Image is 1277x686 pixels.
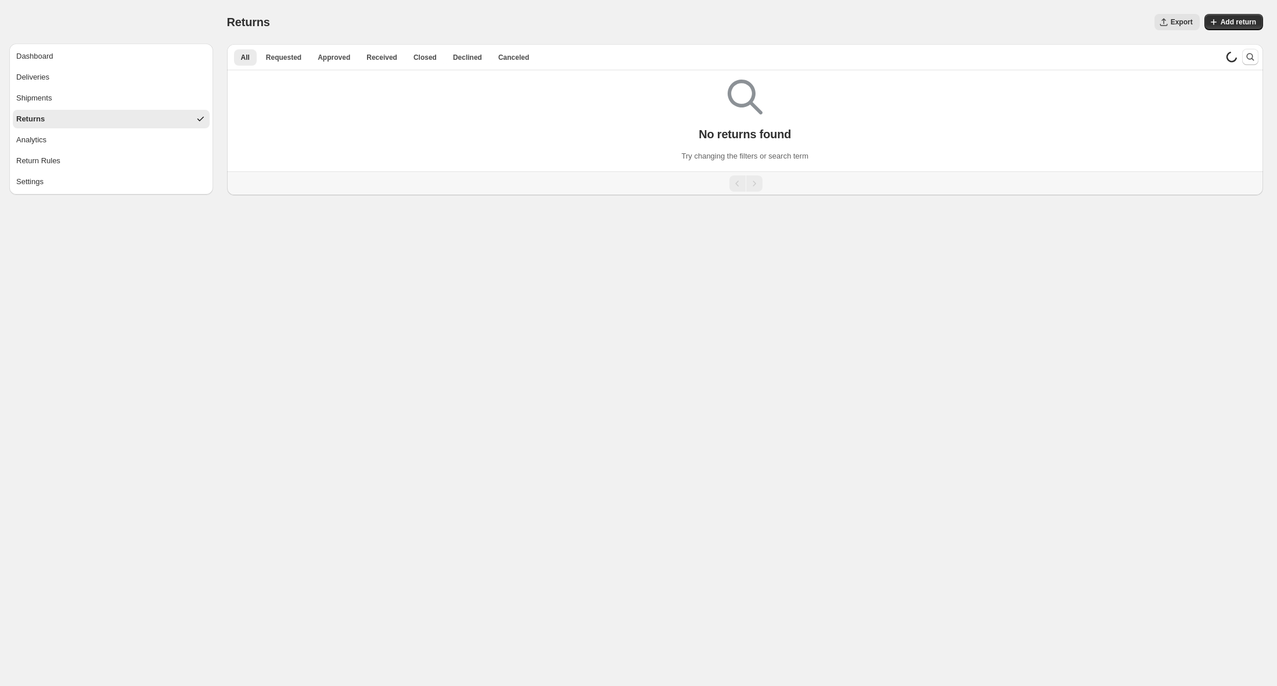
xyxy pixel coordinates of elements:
span: All [241,53,250,62]
span: Received [366,53,397,62]
button: Export [1154,14,1200,30]
span: Approved [318,53,350,62]
nav: Pagination [227,171,1264,195]
button: Deliveries [13,68,210,87]
button: Shipments [13,89,210,107]
button: Dashboard [13,47,210,66]
img: Empty search results [728,80,762,114]
span: Closed [413,53,437,62]
div: Returns [16,113,45,125]
span: Export [1171,17,1193,27]
button: Add return [1204,14,1263,30]
p: Try changing the filters or search term [682,150,808,162]
span: Canceled [498,53,529,62]
span: Declined [453,53,482,62]
div: Analytics [16,134,46,146]
div: Shipments [16,92,52,104]
span: Returns [227,16,270,28]
div: Return Rules [16,155,60,167]
span: Requested [266,53,301,62]
div: Settings [16,176,44,188]
div: Deliveries [16,71,49,83]
div: Dashboard [16,51,53,62]
p: No returns found [699,127,791,141]
button: Search and filter results [1242,49,1258,65]
span: Add return [1221,17,1256,27]
button: Settings [13,173,210,191]
button: Returns [13,110,210,128]
button: Return Rules [13,152,210,170]
button: Analytics [13,131,210,149]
